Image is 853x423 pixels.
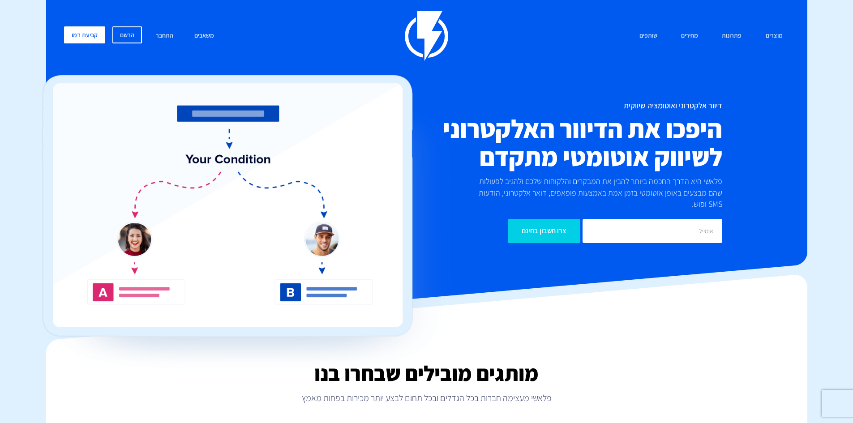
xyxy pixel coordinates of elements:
a: התחבר [149,26,180,46]
a: מחירים [674,26,705,46]
p: פלאשי היא הדרך החכמה ביותר להבין את המבקרים והלקוחות שלכם ולהגיב לפעולות שהם מבצעים באופן אוטומטי... [463,175,722,210]
h1: דיוור אלקטרוני ואוטומציה שיווקית [373,101,722,110]
p: פלאשי מעצימה חברות בכל הגדלים ובכל תחום לבצע יותר מכירות בפחות מאמץ [46,392,807,404]
h2: היפכו את הדיוור האלקטרוני לשיווק אוטומטי מתקדם [373,115,722,171]
h2: מותגים מובילים שבחרו בנו [46,362,807,385]
a: הרשם [112,26,142,43]
input: צרו חשבון בחינם [508,219,580,243]
a: משאבים [188,26,221,46]
a: מוצרים [759,26,789,46]
input: אימייל [583,219,722,243]
a: שותפים [633,26,664,46]
a: קביעת דמו [64,26,105,43]
a: פתרונות [715,26,748,46]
